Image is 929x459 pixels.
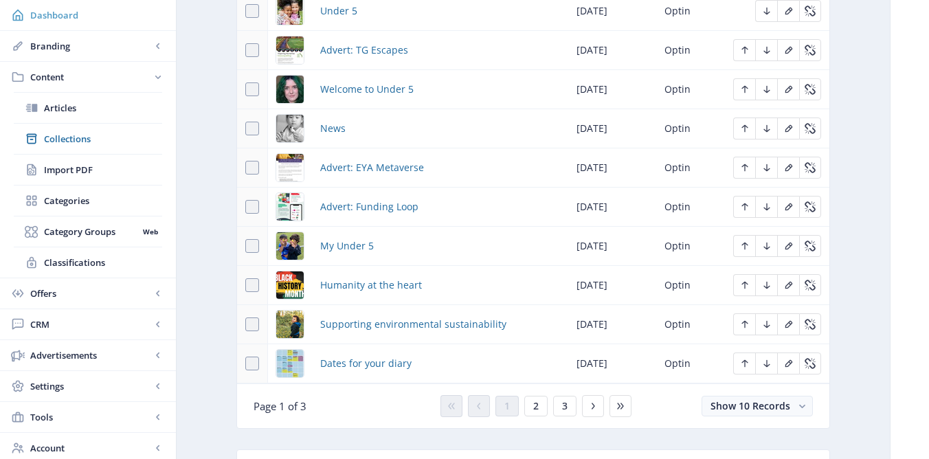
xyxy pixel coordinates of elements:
[755,160,777,173] a: Edit page
[276,76,304,103] img: img_3-17.jpg
[524,396,548,416] button: 2
[656,70,725,109] td: Optin
[799,121,821,134] a: Edit page
[656,31,725,70] td: Optin
[799,356,821,369] a: Edit page
[30,348,151,362] span: Advertisements
[138,225,162,238] nb-badge: Web
[799,43,821,56] a: Edit page
[755,199,777,212] a: Edit page
[799,238,821,251] a: Edit page
[702,396,813,416] button: Show 10 Records
[755,356,777,369] a: Edit page
[777,278,799,291] a: Edit page
[777,356,799,369] a: Edit page
[30,39,151,53] span: Branding
[553,396,577,416] button: 3
[656,305,725,344] td: Optin
[320,316,506,333] a: Supporting environmental sustainability
[276,232,304,260] img: 610a00f9-3d87-4da6-8625-70da4a60dadd.png
[777,160,799,173] a: Edit page
[44,163,162,177] span: Import PDF
[755,121,777,134] a: Edit page
[568,266,656,305] td: [DATE]
[799,317,821,330] a: Edit page
[276,154,304,181] img: img_7-1.jpg
[14,247,162,278] a: Classifications
[30,8,165,22] span: Dashboard
[799,160,821,173] a: Edit page
[733,82,755,95] a: Edit page
[755,278,777,291] a: Edit page
[562,401,568,412] span: 3
[755,43,777,56] a: Edit page
[320,199,418,215] a: Advert: Funding Loop
[14,186,162,216] a: Categories
[14,124,162,154] a: Collections
[276,271,304,299] img: 238c5211-dc9a-41d7-ad72-d77f71ac56ba.png
[320,42,408,58] a: Advert: TG Escapes
[30,70,151,84] span: Content
[568,70,656,109] td: [DATE]
[44,194,162,208] span: Categories
[14,93,162,123] a: Articles
[656,148,725,188] td: Optin
[733,278,755,291] a: Edit page
[777,82,799,95] a: Edit page
[320,120,346,137] a: News
[777,43,799,56] a: Edit page
[733,43,755,56] a: Edit page
[14,155,162,185] a: Import PDF
[276,311,304,338] img: cefedf51-3ea1-4b5c-9466-41f12e291d23.png
[777,199,799,212] a: Edit page
[320,3,357,19] a: Under 5
[14,216,162,247] a: Category GroupsWeb
[799,3,821,16] a: Edit page
[568,31,656,70] td: [DATE]
[777,317,799,330] a: Edit page
[44,101,162,115] span: Articles
[30,317,151,331] span: CRM
[320,277,422,293] a: Humanity at the heart
[777,3,799,16] a: Edit page
[733,238,755,251] a: Edit page
[276,36,304,64] img: img_2-1.jpg
[656,344,725,383] td: Optin
[755,82,777,95] a: Edit page
[504,401,510,412] span: 1
[733,160,755,173] a: Edit page
[320,238,374,254] a: My Under 5
[568,109,656,148] td: [DATE]
[755,238,777,251] a: Edit page
[777,238,799,251] a: Edit page
[495,396,519,416] button: 1
[656,266,725,305] td: Optin
[320,81,414,98] span: Welcome to Under 5
[733,199,755,212] a: Edit page
[799,278,821,291] a: Edit page
[30,287,151,300] span: Offers
[320,159,424,176] a: Advert: EYA Metaverse
[533,401,539,412] span: 2
[254,399,306,413] span: Page 1 of 3
[568,344,656,383] td: [DATE]
[30,441,151,455] span: Account
[568,148,656,188] td: [DATE]
[320,355,412,372] a: Dates for your diary
[799,82,821,95] a: Edit page
[568,188,656,227] td: [DATE]
[656,227,725,266] td: Optin
[733,356,755,369] a: Edit page
[656,109,725,148] td: Optin
[733,317,755,330] a: Edit page
[44,225,138,238] span: Category Groups
[30,379,151,393] span: Settings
